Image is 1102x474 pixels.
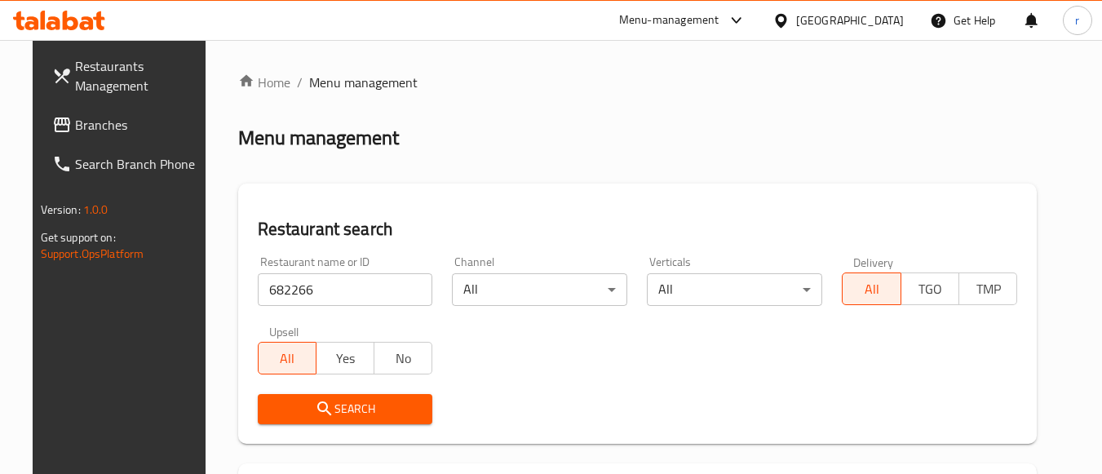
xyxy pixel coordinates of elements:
span: Search Branch Phone [75,154,204,174]
button: TMP [958,272,1017,305]
div: Menu-management [619,11,719,30]
a: Branches [39,105,217,144]
span: All [265,347,310,370]
a: Restaurants Management [39,47,217,105]
button: All [258,342,316,374]
span: No [381,347,426,370]
input: Search for restaurant name or ID.. [258,273,433,306]
h2: Menu management [238,125,399,151]
nav: breadcrumb [238,73,1038,92]
div: [GEOGRAPHIC_DATA] [796,11,904,29]
span: Get support on: [41,227,116,248]
span: r [1075,11,1079,29]
a: Support.OpsPlatform [41,243,144,264]
span: Restaurants Management [75,56,204,95]
li: / [297,73,303,92]
a: Home [238,73,290,92]
div: All [647,273,822,306]
button: Search [258,394,433,424]
button: TGO [901,272,959,305]
div: All [452,273,627,306]
span: Yes [323,347,368,370]
span: Version: [41,199,81,220]
span: TGO [908,277,953,301]
span: Search [271,399,420,419]
span: Branches [75,115,204,135]
button: All [842,272,901,305]
span: All [849,277,894,301]
span: 1.0.0 [83,199,108,220]
button: No [374,342,432,374]
span: TMP [966,277,1011,301]
h2: Restaurant search [258,217,1018,241]
a: Search Branch Phone [39,144,217,184]
label: Upsell [269,326,299,337]
span: Menu management [309,73,418,92]
button: Yes [316,342,374,374]
label: Delivery [853,256,894,268]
